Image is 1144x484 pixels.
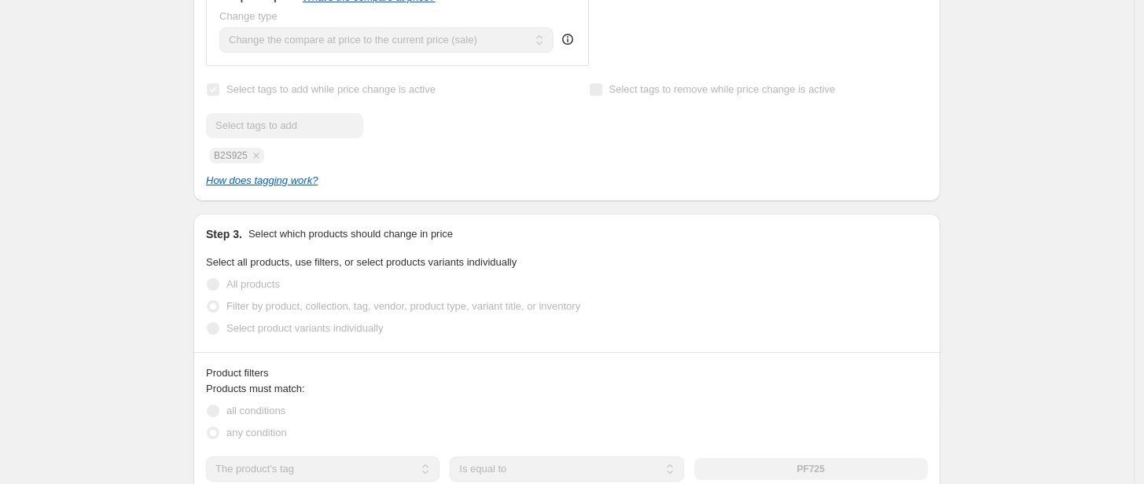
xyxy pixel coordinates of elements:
[226,405,285,416] span: all conditions
[226,427,287,438] span: any condition
[206,113,363,138] input: Select tags to add
[206,174,318,186] a: How does tagging work?
[206,365,928,381] div: Product filters
[560,31,576,47] div: help
[226,300,580,312] span: Filter by product, collection, tag, vendor, product type, variant title, or inventory
[609,83,836,95] span: Select tags to remove while price change is active
[206,256,517,268] span: Select all products, use filters, or select products variants individually
[248,226,453,242] p: Select which products should change in price
[226,322,383,334] span: Select product variants individually
[206,383,305,394] span: Products must match:
[226,83,436,95] span: Select tags to add while price change is active
[206,226,242,242] h2: Step 3.
[219,10,278,22] span: Change type
[226,278,280,290] span: All products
